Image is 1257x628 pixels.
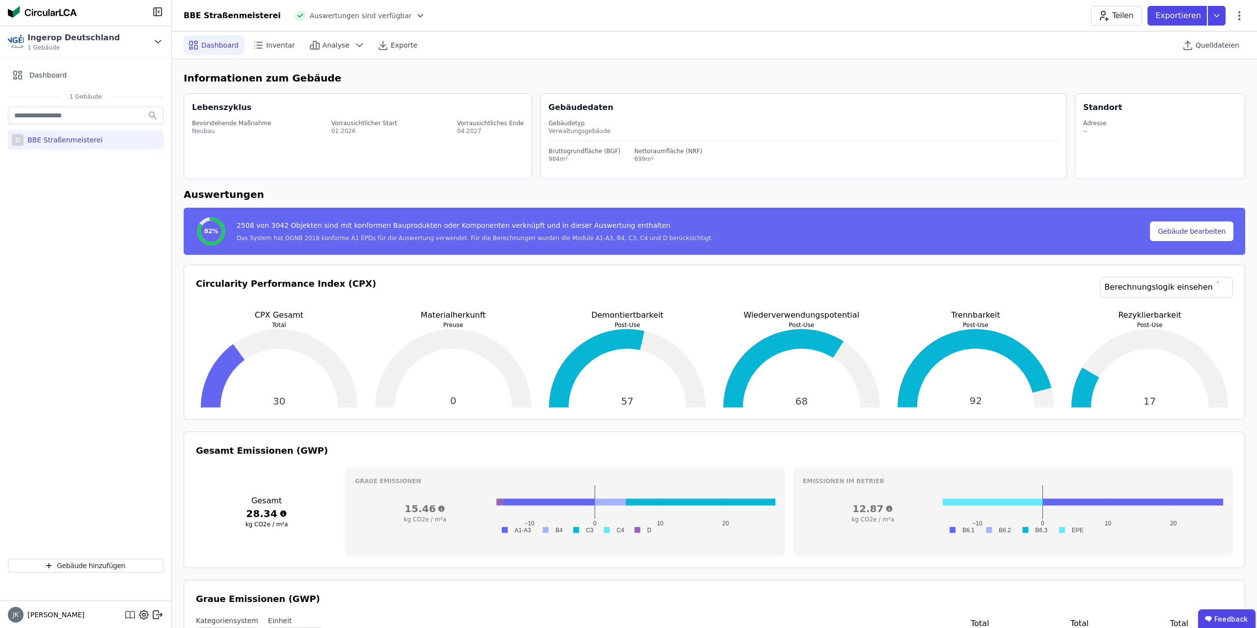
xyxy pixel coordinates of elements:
[196,507,337,520] h3: 28.34
[237,220,713,234] div: 2508 von 3042 Objekten sind mit konformen Bauprodukten oder Komponenten verknüpft und in dieser A...
[803,516,943,523] h3: kg CO2e / m²a
[12,134,24,146] div: B
[196,495,337,507] h3: Gesamt
[24,610,84,620] span: [PERSON_NAME]
[355,516,495,523] h3: kg CO2e / m²a
[8,6,77,18] img: Concular
[331,127,397,135] div: 01.2026
[1083,102,1122,113] div: Standort
[1066,309,1233,321] p: Rezyklierbarkeit
[266,40,295,50] span: Inventar
[457,119,524,127] div: Vorrausichtliches Ende
[634,147,703,155] div: Nettoraumfläche (NRF)
[268,616,323,626] label: Einheit
[893,309,1059,321] p: Trennbarkeit
[184,187,1245,202] h6: Auswertungen
[634,155,703,163] div: 699m²
[355,477,775,485] h3: Graue Emissionen
[13,612,18,618] span: JK
[803,502,943,516] h3: 12.87
[1083,119,1107,127] div: Adresse
[237,234,713,242] div: Das System hat DGNB 2018 konforme A1 EPDs für die Auswertung verwendet. Für die Berechnungen wurd...
[548,102,1066,113] div: Gebäudedaten
[60,93,112,101] span: 1 Gebäude
[548,147,621,155] div: Bruttogrundfläche (BGF)
[196,444,1233,458] h3: Gesamt Emissionen (GWP)
[1155,10,1203,22] p: Exportieren
[1066,321,1233,329] p: Post-Use
[29,70,67,80] span: Dashboard
[184,10,281,22] div: BBE Straßenmeisterei
[803,477,1223,485] h3: Emissionen im betrieb
[196,592,1233,606] h3: Graue Emissionen (GWP)
[370,321,537,329] p: Preuse
[196,616,258,626] label: Kategoriensystem
[1100,277,1233,298] a: Berechnungslogik einsehen
[1083,127,1107,135] div: --
[544,309,710,321] p: Demontiertbarkeit
[548,155,621,163] div: 984m²
[196,321,362,329] p: Total
[1196,40,1239,50] span: Quelldateien
[893,321,1059,329] p: Post-Use
[24,135,103,145] div: BBE Straßenmeisterei
[310,11,412,21] span: Auswertungen sind verfügbar
[27,32,120,44] div: Ingerop Deutschland
[457,127,524,135] div: 04.2027
[192,127,272,135] div: Neubau
[8,34,24,50] img: Ingerop Deutschland
[196,520,337,528] h3: kg CO2e / m²a
[718,321,885,329] p: Post-Use
[548,119,1059,127] div: Gebäudetyp
[196,309,362,321] p: CPX Gesamt
[1150,221,1233,241] button: Gebäude bearbeiten
[192,119,272,127] div: Bevorstehende Maßnahme
[391,40,417,50] span: Exporte
[718,309,885,321] p: Wiederverwendungspotential
[201,40,239,50] span: Dashboard
[204,227,219,235] span: 82%
[192,102,251,113] div: Lebenszyklus
[370,309,537,321] p: Materialherkunft
[184,71,1245,85] h6: Informationen zum Gebäude
[8,559,164,573] button: Gebäude hinzufügen
[548,127,1059,135] div: Verwaltungsgebäude
[1091,6,1142,26] button: Teilen
[323,40,350,50] span: Analyse
[355,502,495,516] h3: 15.46
[27,44,120,52] span: 1 Gebäude
[196,277,376,309] h3: Circularity Performance Index (CPX)
[331,119,397,127] div: Vorrausichtlicher Start
[544,321,710,329] p: Post-Use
